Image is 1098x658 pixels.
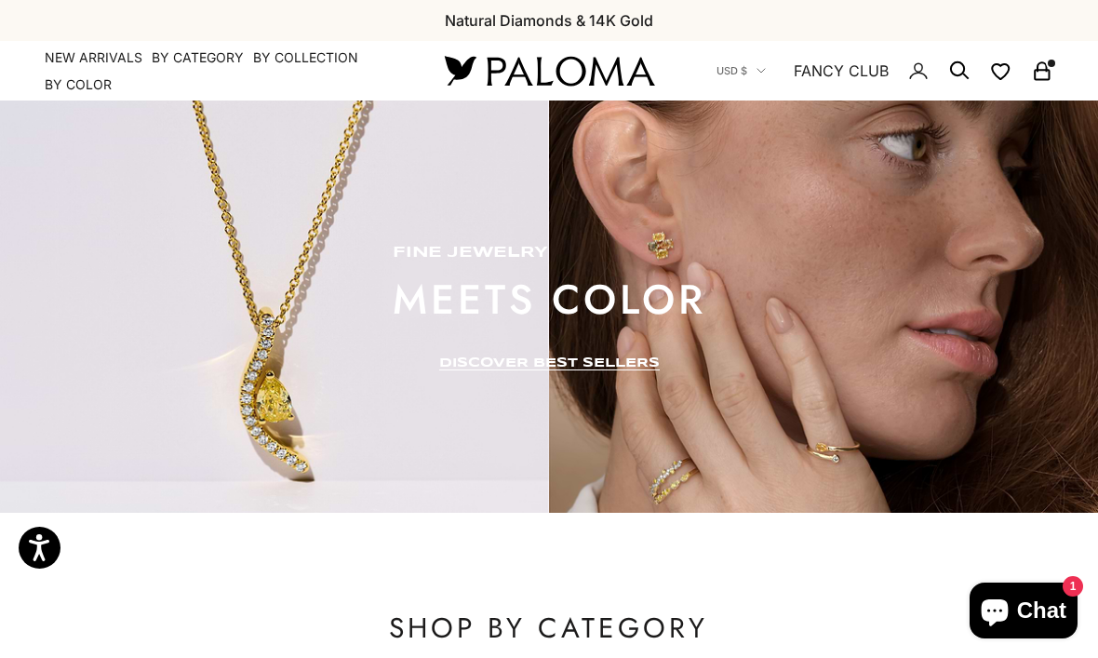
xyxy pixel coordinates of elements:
inbox-online-store-chat: Shopify online store chat [964,583,1083,643]
summary: By Color [45,75,112,94]
a: FANCY CLUB [794,59,889,83]
p: Natural Diamonds & 14K Gold [445,8,653,33]
p: fine jewelry [393,244,706,262]
a: DISCOVER BEST SELLERS [439,356,660,370]
nav: Secondary navigation [716,41,1053,101]
summary: By Collection [253,48,358,67]
button: USD $ [716,62,766,79]
nav: Primary navigation [45,48,400,94]
p: SHOP BY CATEGORY [88,610,1009,647]
summary: By Category [152,48,244,67]
a: NEW ARRIVALS [45,48,142,67]
p: meets color [393,281,706,318]
span: USD $ [716,62,747,79]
